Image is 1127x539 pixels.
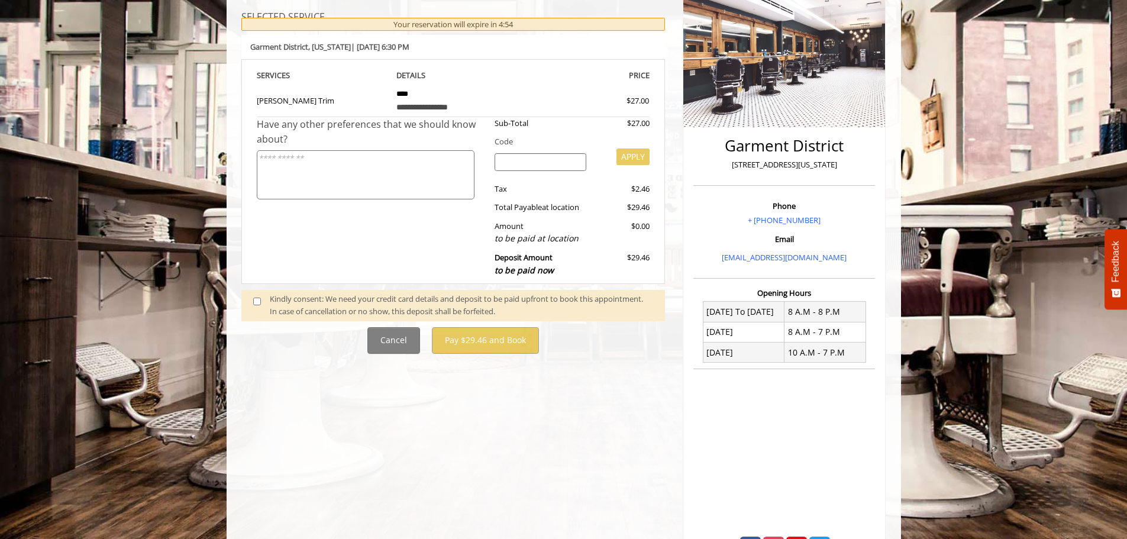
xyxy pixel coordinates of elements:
td: [DATE] [703,343,784,363]
span: to be paid now [495,264,554,276]
h3: SELECTED SERVICE [241,12,666,23]
td: 8 A.M - 8 P.M [784,302,866,322]
span: , [US_STATE] [308,41,351,52]
button: Feedback - Show survey [1105,229,1127,309]
a: + [PHONE_NUMBER] [748,215,821,225]
td: [PERSON_NAME] Trim [257,82,388,117]
td: 10 A.M - 7 P.M [784,343,866,363]
p: [STREET_ADDRESS][US_STATE] [696,159,872,171]
div: Amount [486,220,595,246]
a: [EMAIL_ADDRESS][DOMAIN_NAME] [722,252,847,263]
b: Garment District | [DATE] 6:30 PM [250,41,409,52]
div: $29.46 [595,251,650,277]
th: PRICE [519,69,650,82]
div: Total Payable [486,201,595,214]
div: Tax [486,183,595,195]
button: APPLY [616,149,650,165]
div: $29.46 [595,201,650,214]
b: Deposit Amount [495,252,554,276]
div: $27.00 [595,117,650,130]
button: Pay $29.46 and Book [432,327,539,354]
div: $27.00 [584,95,649,107]
h3: Opening Hours [693,289,875,297]
h3: Email [696,235,872,243]
div: Your reservation will expire in 4:54 [241,18,666,31]
div: Kindly consent: We need your credit card details and deposit to be paid upfront to book this appo... [270,293,653,318]
span: Feedback [1110,241,1121,282]
td: [DATE] [703,322,784,342]
td: [DATE] To [DATE] [703,302,784,322]
td: 8 A.M - 7 P.M [784,322,866,342]
div: Have any other preferences that we should know about? [257,117,486,147]
th: DETAILS [387,69,519,82]
h2: Garment District [696,137,872,154]
th: SERVICE [257,69,388,82]
h3: Phone [696,202,872,210]
div: Code [486,135,650,148]
div: Sub-Total [486,117,595,130]
span: at location [542,202,579,212]
button: Cancel [367,327,420,354]
div: $2.46 [595,183,650,195]
span: S [286,70,290,80]
div: to be paid at location [495,232,586,245]
div: $0.00 [595,220,650,246]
